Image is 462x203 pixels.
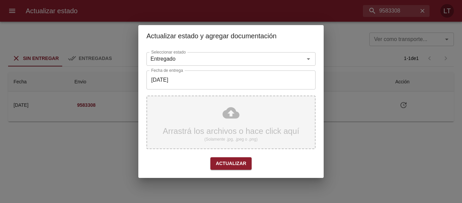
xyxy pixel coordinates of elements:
[146,96,316,149] div: Arrastrá los archivos o hace click aquí(Solamente .jpg, .jpeg o .png)
[216,159,246,168] span: Actualizar
[210,157,252,170] span: Confirmar cambio de estado
[304,54,313,64] button: Abrir
[146,31,316,41] h2: Actualizar estado y agregar documentación
[210,157,252,170] button: Actualizar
